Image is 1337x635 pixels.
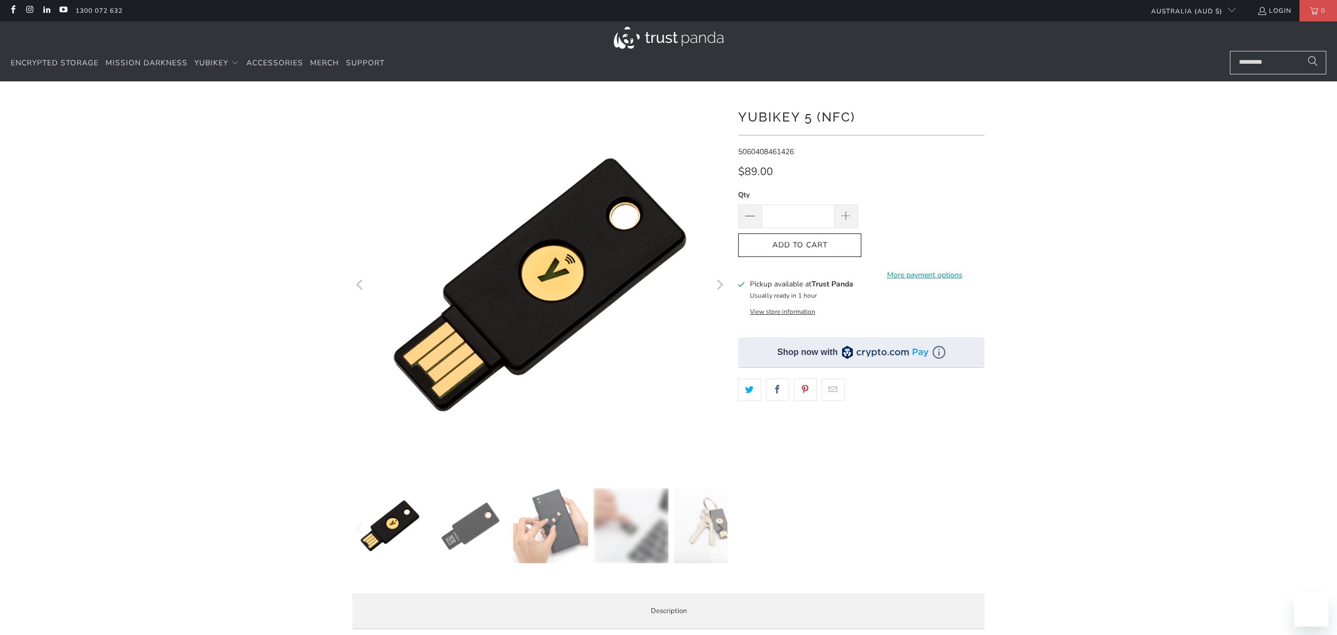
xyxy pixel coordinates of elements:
[433,488,508,563] img: YubiKey 5 (NFC) - Trust Panda
[1257,5,1291,17] a: Login
[711,488,728,569] button: Next
[352,488,427,563] img: YubiKey 5 (NFC) - Trust Panda
[352,593,985,629] label: Description
[1230,51,1326,74] input: Search...
[1294,592,1328,626] iframe: Button to launch messaging window
[750,278,853,290] h3: Pickup available at
[749,241,850,250] span: Add to Cart
[738,147,794,157] span: 5060408461426
[822,379,845,401] a: Email this to a friend
[674,488,749,563] img: YubiKey 5 (NFC) - Trust Panda
[246,51,303,76] a: Accessories
[738,233,861,258] button: Add to Cart
[11,51,385,76] nav: Translation missing: en.navigation.header.main_nav
[42,6,51,15] a: Trust Panda Australia on LinkedIn
[352,97,727,472] a: YubiKey 5 (NFC) - Trust Panda
[310,51,339,76] a: Merch
[310,58,339,68] span: Merch
[594,488,668,563] img: YubiKey 5 (NFC) - Trust Panda
[750,291,817,300] small: Usually ready in 1 hour
[352,97,369,472] button: Previous
[25,6,34,15] a: Trust Panda Australia on Instagram
[58,6,67,15] a: Trust Panda Australia on YouTube
[766,379,789,401] a: Share this on Facebook
[711,97,728,472] button: Next
[76,5,123,17] a: 1300 072 632
[346,51,385,76] a: Support
[11,58,99,68] span: Encrypted Storage
[352,488,369,569] button: Previous
[812,279,853,289] b: Trust Panda
[194,51,239,76] summary: YubiKey
[194,58,228,68] span: YubiKey
[346,58,385,68] span: Support
[738,164,773,179] span: $89.00
[738,189,858,201] label: Qty
[11,51,99,76] a: Encrypted Storage
[513,488,588,563] img: YubiKey 5 (NFC) - Trust Panda
[738,105,985,127] h1: YubiKey 5 (NFC)
[614,27,724,49] img: Trust Panda Australia
[865,269,985,281] a: More payment options
[246,58,303,68] span: Accessories
[750,307,815,316] button: View store information
[1300,51,1326,74] button: Search
[106,58,187,68] span: Mission Darkness
[777,346,838,358] div: Shop now with
[106,51,187,76] a: Mission Darkness
[8,6,17,15] a: Trust Panda Australia on Facebook
[738,379,761,401] a: Share this on Twitter
[794,379,817,401] a: Share this on Pinterest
